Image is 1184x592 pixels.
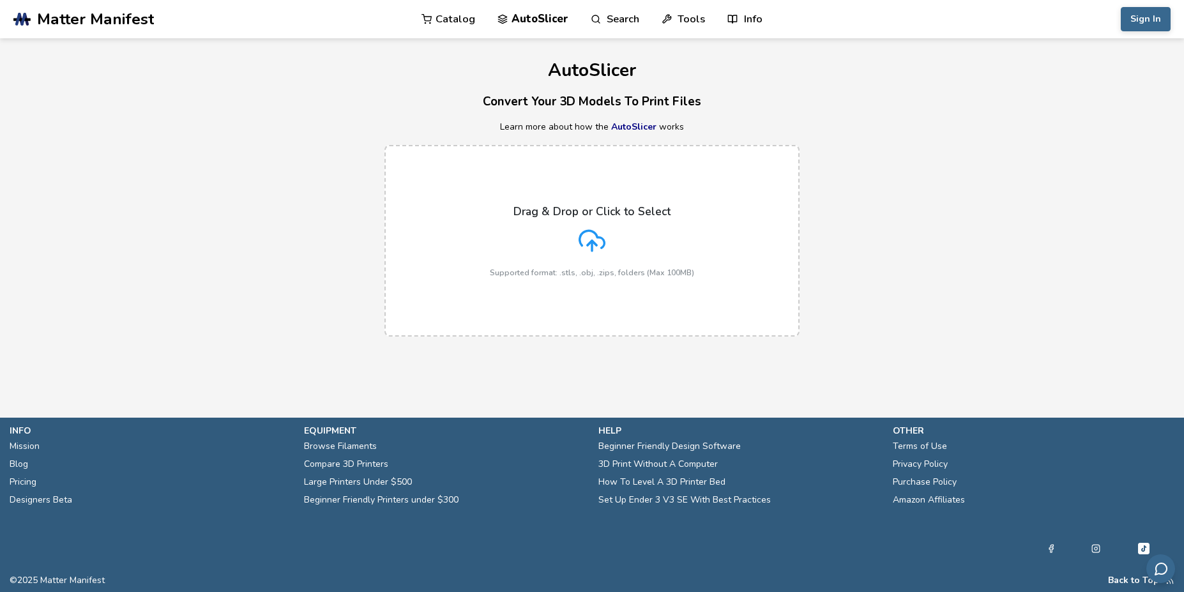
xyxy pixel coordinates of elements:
span: Matter Manifest [37,10,154,28]
a: AutoSlicer [611,121,657,133]
p: equipment [304,424,586,437]
a: Instagram [1091,541,1100,556]
button: Back to Top [1108,575,1159,586]
a: Set Up Ender 3 V3 SE With Best Practices [598,491,771,509]
p: other [893,424,1174,437]
a: Beginner Friendly Design Software [598,437,741,455]
span: © 2025 Matter Manifest [10,575,105,586]
a: Blog [10,455,28,473]
a: Designers Beta [10,491,72,509]
a: Mission [10,437,40,455]
p: info [10,424,291,437]
p: Drag & Drop or Click to Select [513,205,671,218]
button: Sign In [1121,7,1171,31]
p: Supported format: .stls, .obj, .zips, folders (Max 100MB) [490,268,694,277]
a: Tiktok [1136,541,1151,556]
a: How To Level A 3D Printer Bed [598,473,725,491]
button: Send feedback via email [1146,554,1175,583]
a: Compare 3D Printers [304,455,388,473]
a: Browse Filaments [304,437,377,455]
a: Large Printers Under $500 [304,473,412,491]
a: Facebook [1047,541,1056,556]
a: Pricing [10,473,36,491]
a: RSS Feed [1165,575,1174,586]
a: Privacy Policy [893,455,948,473]
a: Terms of Use [893,437,947,455]
a: Beginner Friendly Printers under $300 [304,491,459,509]
a: Purchase Policy [893,473,957,491]
p: help [598,424,880,437]
a: 3D Print Without A Computer [598,455,718,473]
a: Amazon Affiliates [893,491,965,509]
